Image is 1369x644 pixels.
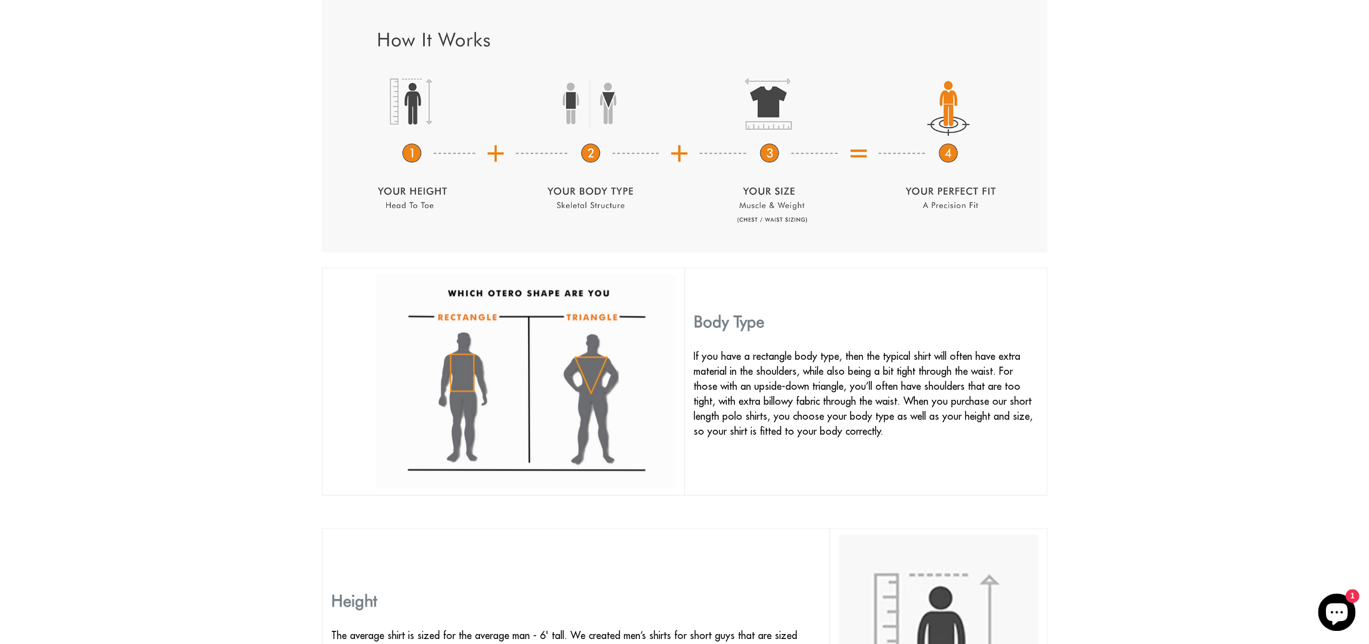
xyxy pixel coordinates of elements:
[331,591,820,610] h3: Height
[694,312,1038,331] h3: Body Type
[694,349,1038,438] p: If you have a rectangle body type, then the typical shirt will often have extra material in the s...
[376,274,675,488] img: men's dress shirts for short guys: Find your body type
[1314,593,1359,634] inbox-online-store-chat: Shopify online store chat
